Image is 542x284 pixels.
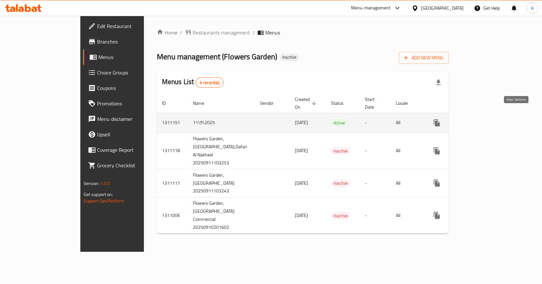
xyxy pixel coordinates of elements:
[157,49,277,64] span: Menu management ( Flowers Garden )
[360,113,391,132] td: -
[331,147,350,155] span: Inactive
[331,119,347,127] span: Active
[97,162,166,169] span: Grocery Checklist
[531,5,534,12] span: A
[365,95,383,111] span: Start Date
[157,169,188,197] td: 1311117
[97,131,166,138] span: Upsell
[421,5,464,12] div: [GEOGRAPHIC_DATA]
[265,29,280,36] span: Menus
[445,175,460,191] button: Change Status
[391,197,424,234] td: All
[97,115,166,123] span: Menu disclaimer
[360,132,391,169] td: -
[193,29,250,36] span: Restaurants management
[98,53,166,61] span: Menus
[391,132,424,169] td: All
[185,29,250,36] a: Restaurants management
[445,143,460,159] button: Change Status
[331,180,350,187] span: Inactive
[391,113,424,132] td: All
[396,99,416,107] span: Locale
[83,142,171,158] a: Coverage Report
[188,132,255,169] td: Flowers Garden, [GEOGRAPHIC_DATA],Dafan Al Nakheel 20250911103253
[157,29,449,36] nav: breadcrumb
[83,80,171,96] a: Coupons
[360,197,391,234] td: -
[83,65,171,80] a: Choice Groups
[295,95,318,111] span: Created On
[331,147,350,155] div: Inactive
[84,197,125,205] a: Support.OpsPlatform
[83,18,171,34] a: Edit Restaurant
[260,99,282,107] span: Vendor
[399,52,449,64] button: Add New Menu
[429,175,445,191] button: more
[404,54,444,62] span: Add New Menu
[196,80,223,86] span: 4 record(s)
[84,179,99,188] span: Version:
[180,29,182,36] li: /
[280,54,299,60] span: Inactive
[280,54,299,61] div: Inactive
[295,211,308,220] span: [DATE]
[100,179,110,188] span: 1.0.0
[360,169,391,197] td: -
[431,75,446,90] div: Export file
[84,190,113,199] span: Get support on:
[162,77,224,88] h2: Menus List
[445,115,460,131] button: Change Status
[295,146,308,155] span: [DATE]
[429,143,445,159] button: more
[83,49,171,65] a: Menus
[196,77,224,88] div: Total records count
[331,99,352,107] span: Status
[97,22,166,30] span: Edit Restaurant
[157,197,188,234] td: 1311006
[188,197,255,234] td: Flowers Garden,[GEOGRAPHIC_DATA] Commercial 20250910201602
[97,69,166,76] span: Choice Groups
[429,115,445,131] button: more
[295,179,308,187] span: [DATE]
[445,208,460,223] button: Change Status
[83,96,171,111] a: Promotions
[97,84,166,92] span: Coupons
[157,93,496,234] table: enhanced table
[295,118,308,127] span: [DATE]
[83,158,171,173] a: Grocery Checklist
[162,99,174,107] span: ID
[188,113,255,132] td: 11\9\2025
[331,180,350,187] div: Inactive
[429,208,445,223] button: more
[97,146,166,154] span: Coverage Report
[157,132,188,169] td: 1311118
[83,127,171,142] a: Upsell
[351,4,391,12] div: Menu-management
[188,169,255,197] td: Flowers Garden, [GEOGRAPHIC_DATA] 20250911103243
[157,113,188,132] td: 1311151
[193,99,213,107] span: Name
[97,38,166,45] span: Branches
[83,111,171,127] a: Menu disclaimer
[424,93,496,113] th: Actions
[97,100,166,107] span: Promotions
[331,212,350,220] span: Inactive
[83,34,171,49] a: Branches
[391,169,424,197] td: All
[253,29,255,36] li: /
